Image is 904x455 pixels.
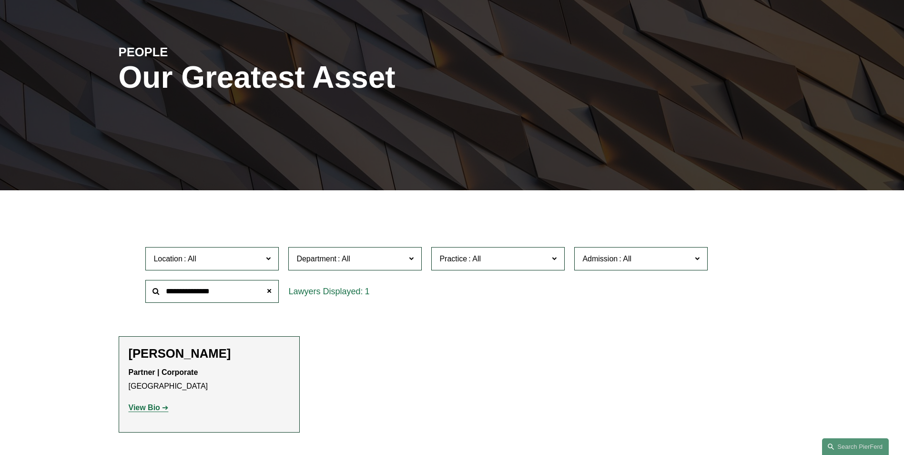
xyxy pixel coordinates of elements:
span: Department [296,255,336,263]
strong: Partner | Corporate [129,368,198,376]
span: 1 [365,287,369,296]
span: Practice [439,255,467,263]
span: Admission [582,255,618,263]
span: Location [153,255,183,263]
h2: [PERSON_NAME] [129,346,290,361]
a: Search this site [822,438,889,455]
h4: PEOPLE [119,44,285,60]
strong: View Bio [129,403,160,412]
p: [GEOGRAPHIC_DATA] [129,366,290,393]
h1: Our Greatest Asset [119,60,563,95]
a: View Bio [129,403,169,412]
